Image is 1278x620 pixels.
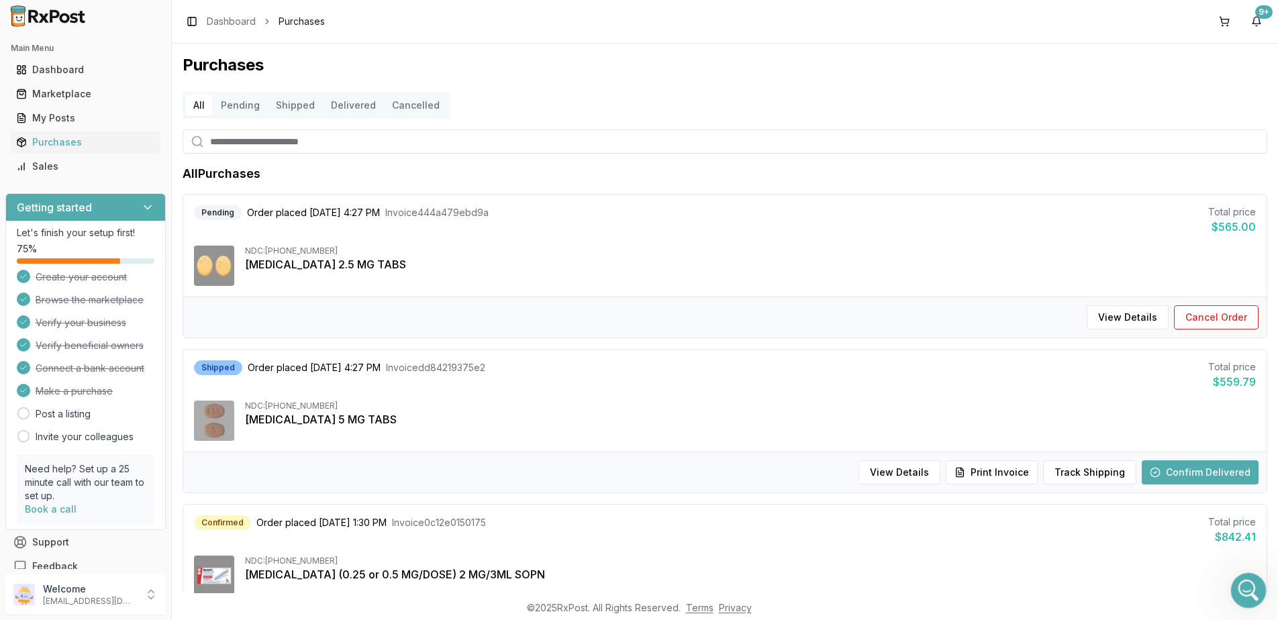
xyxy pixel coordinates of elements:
button: Upload attachment [64,440,75,450]
div: [MEDICAL_DATA] (0.25 or 0.5 MG/DOSE) 2 MG/3ML SOPN [245,566,1256,582]
p: Let's finish your setup first! [17,226,154,240]
div: Manuel says… [11,309,258,349]
button: Delivered [323,95,384,116]
div: i'll take it [193,348,258,378]
span: Invoice 444a479ebd9a [385,206,489,219]
span: Browse the marketplace [36,293,144,307]
textarea: Message… [11,411,257,434]
div: $842.41 [1208,529,1256,545]
div: LUIS says… [11,348,258,389]
span: Order placed [DATE] 4:27 PM [247,206,380,219]
div: Total price [1208,360,1256,374]
div: $687.19 9% off [11,309,104,338]
a: Shipped [268,95,323,116]
div: i'll take it [204,356,247,370]
div: Manuel says… [11,215,258,268]
div: $559.79 [1208,374,1256,390]
button: Track Shipping [1043,460,1136,484]
div: ok good [209,183,247,197]
h2: Main Menu [11,43,160,54]
span: Feedback [32,560,78,573]
div: Total price [1208,515,1256,529]
a: Dashboard [11,58,160,82]
button: View Details [1087,305,1169,329]
button: Sales [5,156,166,177]
div: LUIS says… [11,175,258,215]
p: Need help? Set up a 25 minute call with our team to set up. [25,462,146,503]
img: User avatar [13,584,35,605]
button: All [185,95,213,116]
p: Active 18h ago [65,17,130,30]
div: [MEDICAL_DATA] 2.5 MG TABS [245,256,1256,272]
button: Gif picker [42,440,53,450]
button: Confirm Delivered [1142,460,1259,484]
a: Sales [11,154,160,178]
div: LUIS says… [11,82,258,122]
a: Terms [686,602,714,613]
a: Purchases [11,130,160,154]
button: Purchases [5,132,166,153]
span: Connect a bank account [36,362,144,375]
div: LUIS says… [11,268,258,309]
img: Ozempic (0.25 or 0.5 MG/DOSE) 2 MG/3ML SOPN [194,556,234,596]
div: NDC: [PHONE_NUMBER] [245,556,1256,566]
div: cutoff depends on pharmacy [11,42,167,72]
div: Marketplace [16,87,155,101]
button: Print Invoice [946,460,1038,484]
h3: Getting started [17,199,92,215]
button: Cancelled [384,95,448,116]
button: Cancel Order [1174,305,1259,329]
button: Home [210,5,236,31]
div: added to your cart! [21,397,113,410]
span: Verify your business [36,316,126,329]
div: oh ok [210,82,258,111]
div: ok good [199,175,258,205]
iframe: Intercom live chat [1231,573,1267,609]
div: whats their price? [163,276,247,290]
button: My Posts [5,107,166,129]
div: Purchases [16,136,155,149]
div: Close [236,5,260,30]
span: Create your account [36,270,127,284]
img: Eliquis 5 MG TABS [194,401,234,441]
h1: All Purchases [183,164,260,183]
div: Pending [194,205,242,220]
p: Welcome [43,582,136,596]
div: NDC: [PHONE_NUMBER] [245,246,1256,256]
nav: breadcrumb [207,15,325,28]
div: whats their price? [152,268,258,298]
button: View Details [858,460,940,484]
img: Eliquis 2.5 MG TABS [194,246,234,286]
div: Manuel says… [11,122,258,175]
div: $565.00 [1208,219,1256,235]
button: Marketplace [5,83,166,105]
div: how much were you looking to get the [MEDICAL_DATA] for? [21,223,209,250]
button: Support [5,530,166,554]
div: Shipped [194,360,242,375]
a: Privacy [719,602,752,613]
span: Invoice dd84219375e2 [386,361,485,374]
div: NDC: [PHONE_NUMBER] [245,401,1256,411]
a: Post a listing [36,407,91,421]
div: Confirmed [194,515,251,530]
div: oh ok [221,90,247,103]
button: 9+ [1246,11,1267,32]
p: [EMAIL_ADDRESS][DOMAIN_NAME] [43,596,136,607]
span: Purchases [279,15,325,28]
div: added to your cart! [11,389,124,418]
a: Invite your colleagues [36,430,134,444]
button: Emoji picker [21,440,32,450]
div: how much were you looking to get the [MEDICAL_DATA] for? [11,215,220,258]
button: Dashboard [5,59,166,81]
div: 9+ [1255,5,1273,19]
span: Make a purchase [36,384,113,398]
div: Total price [1208,205,1256,219]
div: Sales [16,160,155,173]
img: RxPost Logo [5,5,91,27]
a: Dashboard [207,15,256,28]
div: LUIS says… [11,2,258,42]
div: cutoff depends on pharmacy [21,50,156,64]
